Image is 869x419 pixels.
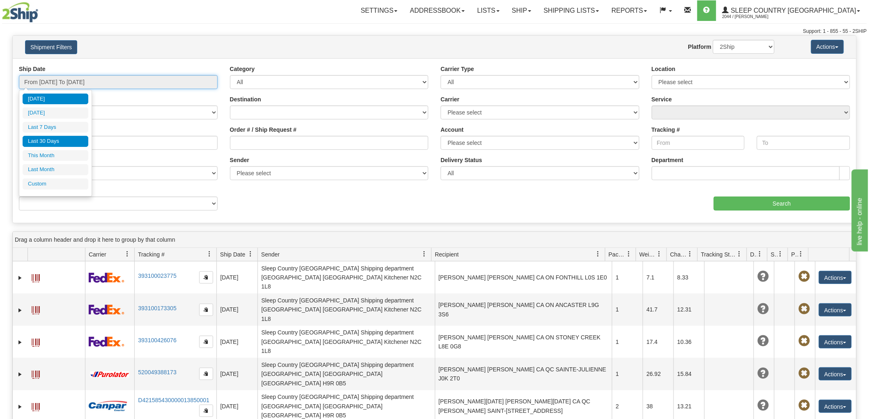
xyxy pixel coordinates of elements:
[798,271,810,282] span: Pickup Not Assigned
[643,293,674,325] td: 41.7
[120,247,134,261] a: Carrier filter column settings
[199,368,213,380] button: Copy to clipboard
[729,7,856,14] span: Sleep Country [GEOGRAPHIC_DATA]
[404,0,471,21] a: Addressbook
[612,293,643,325] td: 1
[199,336,213,348] button: Copy to clipboard
[653,247,667,261] a: Weight filter column settings
[441,65,474,73] label: Carrier Type
[16,306,24,314] a: Expand
[16,403,24,411] a: Expand
[13,232,856,248] div: grid grouping header
[798,400,810,411] span: Pickup Not Assigned
[199,405,213,417] button: Copy to clipboard
[89,305,124,315] img: 2 - FedEx Express®
[435,326,612,358] td: [PERSON_NAME] [PERSON_NAME] CA ON STONEY CREEK L8E 0G8
[230,65,255,73] label: Category
[674,326,704,358] td: 10.36
[757,271,769,282] span: Unknown
[354,0,404,21] a: Settings
[605,0,653,21] a: Reports
[722,13,784,21] span: 2044 / [PERSON_NAME]
[6,5,76,15] div: live help - online
[257,261,435,293] td: Sleep Country [GEOGRAPHIC_DATA] Shipping department [GEOGRAPHIC_DATA] [GEOGRAPHIC_DATA] Kitchener...
[652,126,680,134] label: Tracking #
[257,358,435,390] td: Sleep Country [GEOGRAPHIC_DATA] Shipping department [GEOGRAPHIC_DATA] [GEOGRAPHIC_DATA] [GEOGRAPH...
[89,272,124,283] img: 2 - FedEx Express®
[643,326,674,358] td: 17.4
[435,358,612,390] td: [PERSON_NAME] [PERSON_NAME] CA QC SAINTE-JULIENNE J0K 2T0
[798,303,810,315] span: Pickup Not Assigned
[23,94,88,105] li: [DATE]
[441,95,460,103] label: Carrier
[138,272,176,279] a: 393100023775
[819,400,852,413] button: Actions
[216,326,257,358] td: [DATE]
[19,65,46,73] label: Ship Date
[230,156,249,164] label: Sender
[257,326,435,358] td: Sleep Country [GEOGRAPHIC_DATA] Shipping department [GEOGRAPHIC_DATA] [GEOGRAPHIC_DATA] Kitchener...
[819,271,852,284] button: Actions
[441,126,464,134] label: Account
[622,247,636,261] a: Packages filter column settings
[2,2,38,23] img: logo2044.jpg
[506,0,538,21] a: Ship
[750,250,757,259] span: Delivery Status
[138,369,176,375] a: 520049388173
[216,293,257,325] td: [DATE]
[538,0,605,21] a: Shipping lists
[32,270,40,284] a: Label
[674,261,704,293] td: 8.33
[757,136,850,150] input: To
[757,400,769,411] span: Unknown
[811,40,844,54] button: Actions
[32,302,40,316] a: Label
[688,43,712,51] label: Platform
[670,250,687,259] span: Charge
[757,368,769,379] span: Unknown
[643,261,674,293] td: 7.1
[89,371,131,378] img: 11 - Purolator
[435,293,612,325] td: [PERSON_NAME] [PERSON_NAME] CA ON ANCASTER L9G 3S6
[435,250,459,259] span: Recipient
[798,335,810,347] span: Pickup Not Assigned
[652,65,676,73] label: Location
[794,247,808,261] a: Pickup Status filter column settings
[16,338,24,346] a: Expand
[216,358,257,390] td: [DATE]
[652,156,684,164] label: Department
[257,293,435,325] td: Sleep Country [GEOGRAPHIC_DATA] Shipping department [GEOGRAPHIC_DATA] [GEOGRAPHIC_DATA] Kitchener...
[23,136,88,147] li: Last 30 Days
[202,247,216,261] a: Tracking # filter column settings
[23,108,88,119] li: [DATE]
[441,156,482,164] label: Delivery Status
[2,28,867,35] div: Support: 1 - 855 - 55 - 2SHIP
[138,305,176,311] a: 393100173305
[138,250,165,259] span: Tracking #
[609,250,626,259] span: Packages
[23,179,88,190] li: Custom
[25,40,77,54] button: Shipment Filters
[244,247,257,261] a: Ship Date filter column settings
[674,358,704,390] td: 15.84
[733,247,747,261] a: Tracking Status filter column settings
[23,150,88,161] li: This Month
[417,247,431,261] a: Sender filter column settings
[32,335,40,348] a: Label
[216,261,257,293] td: [DATE]
[16,370,24,378] a: Expand
[714,197,850,211] input: Search
[753,247,767,261] a: Delivery Status filter column settings
[199,271,213,284] button: Copy to clipboard
[674,293,704,325] td: 12.31
[89,337,124,347] img: 2 - FedEx Express®
[798,368,810,379] span: Pickup Not Assigned
[23,122,88,133] li: Last 7 Days
[230,126,297,134] label: Order # / Ship Request #
[791,250,798,259] span: Pickup Status
[435,261,612,293] td: [PERSON_NAME] [PERSON_NAME] CA ON FONTHILL L0S 1E0
[89,401,127,411] img: 14 - Canpar
[774,247,788,261] a: Shipment Issues filter column settings
[32,367,40,380] a: Label
[701,250,737,259] span: Tracking Status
